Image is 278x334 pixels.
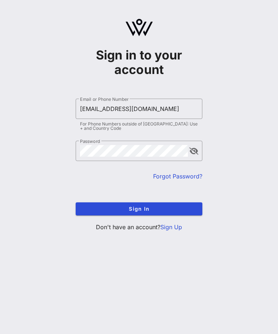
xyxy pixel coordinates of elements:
label: Email or Phone Number [80,96,129,102]
label: Password [80,139,100,144]
div: For Phone Numbers outside of [GEOGRAPHIC_DATA]: Use + and Country Code [80,122,198,131]
h1: Sign in to your account [76,48,202,77]
p: Don't have an account? [76,223,202,231]
a: Forgot Password? [153,173,202,180]
img: logo.svg [126,19,153,36]
a: Sign Up [160,223,182,231]
button: Sign In [76,202,202,215]
button: append icon [189,148,198,155]
span: Sign In [81,206,197,212]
